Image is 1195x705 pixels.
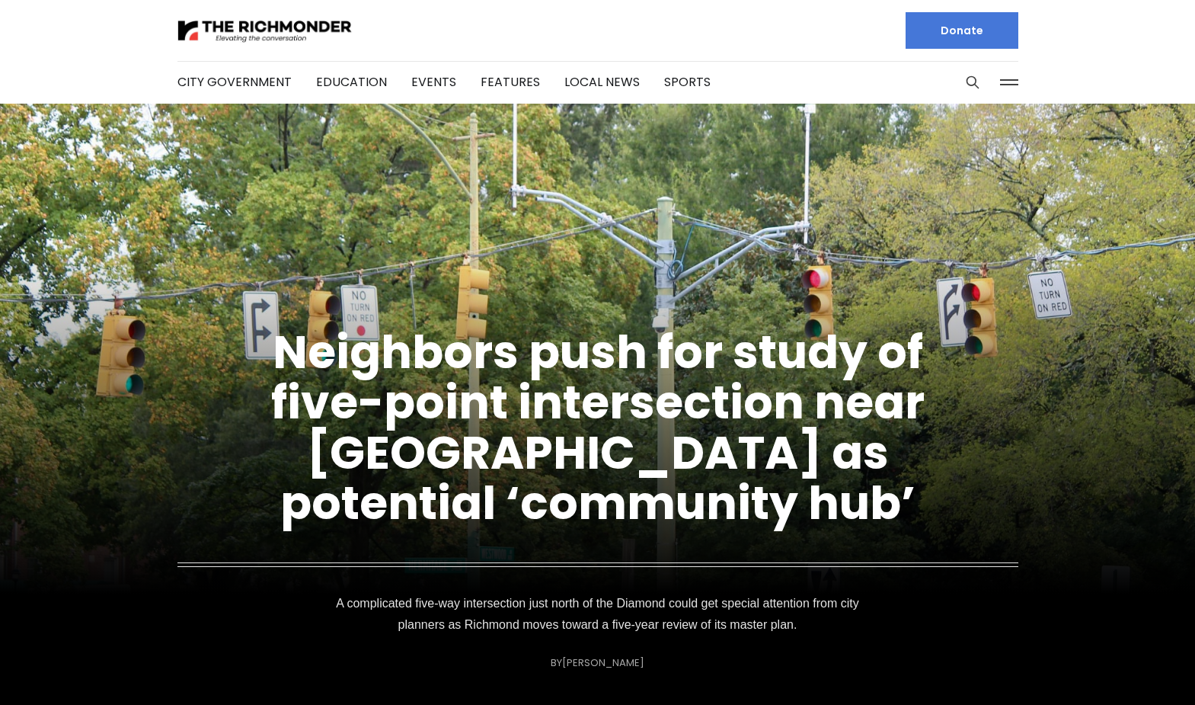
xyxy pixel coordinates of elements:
[327,593,869,636] p: A complicated five-way intersection just north of the Diamond could get special attention from ci...
[316,73,387,91] a: Education
[551,657,644,668] div: By
[177,73,292,91] a: City Government
[1066,630,1195,705] iframe: portal-trigger
[961,71,984,94] button: Search this site
[562,655,644,670] a: [PERSON_NAME]
[271,320,925,535] a: Neighbors push for study of five-point intersection near [GEOGRAPHIC_DATA] as potential ‘communit...
[481,73,540,91] a: Features
[411,73,456,91] a: Events
[906,12,1018,49] a: Donate
[564,73,640,91] a: Local News
[664,73,711,91] a: Sports
[177,18,353,44] img: The Richmonder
